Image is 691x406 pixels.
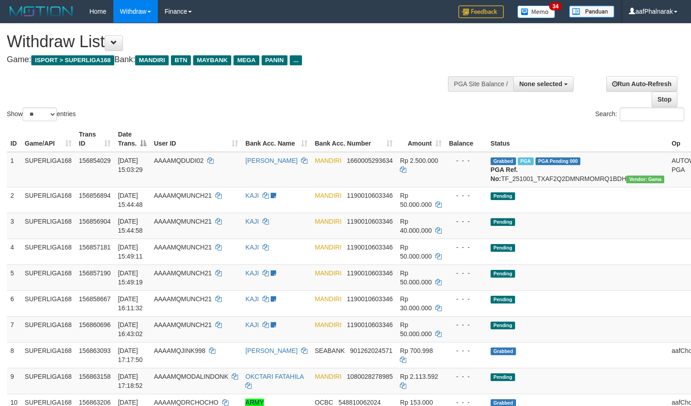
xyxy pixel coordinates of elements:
span: MANDIRI [315,295,341,303]
span: [DATE] 17:18:52 [118,373,143,389]
span: 156860696 [79,321,111,328]
span: Marked by aafsoycanthlai [518,157,534,165]
img: Feedback.jpg [458,5,504,18]
div: - - - [449,217,483,226]
span: Pending [491,373,515,381]
span: SEABANK [315,347,345,354]
span: MANDIRI [315,157,341,164]
span: [DATE] 16:11:32 [118,295,143,312]
span: [DATE] 17:17:50 [118,347,143,363]
div: - - - [449,346,483,355]
span: [DATE] 15:03:29 [118,157,143,173]
div: - - - [449,191,483,200]
th: Game/API: activate to sort column ascending [21,126,76,152]
span: Rp 50.000.000 [400,244,432,260]
span: AAAAMQMUNCH21 [154,269,212,277]
td: SUPERLIGA168 [21,239,76,264]
span: MEGA [234,55,259,65]
th: Balance [445,126,487,152]
h4: Game: Bank: [7,55,452,64]
span: 156857181 [79,244,111,251]
div: - - - [449,243,483,252]
span: Pending [491,218,515,226]
span: 156856894 [79,192,111,199]
span: Copy 901262024571 to clipboard [350,347,392,354]
div: - - - [449,294,483,303]
span: MANDIRI [135,55,169,65]
span: Vendor URL: https://trx31.1velocity.biz [626,176,664,183]
span: MANDIRI [315,269,341,277]
b: PGA Ref. No: [491,166,518,182]
span: AAAAMQMUNCH21 [154,218,212,225]
th: ID [7,126,21,152]
td: SUPERLIGA168 [21,342,76,368]
span: Rp 50.000.000 [400,321,432,338]
th: Date Trans.: activate to sort column descending [114,126,150,152]
span: Copy 1190010603346 to clipboard [347,321,393,328]
span: Pending [491,244,515,252]
span: 156863093 [79,347,111,354]
td: SUPERLIGA168 [21,316,76,342]
span: AAAAMQMODALINDONK [154,373,228,380]
span: Pending [491,270,515,278]
span: MAYBANK [193,55,231,65]
td: 2 [7,187,21,213]
td: SUPERLIGA168 [21,152,76,187]
span: Grabbed [491,157,516,165]
div: - - - [449,320,483,329]
span: MANDIRI [315,244,341,251]
span: Rp 2.500.000 [400,157,438,164]
input: Search: [620,108,684,121]
img: MOTION_logo.png [7,5,76,18]
span: Pending [491,322,515,329]
span: AAAAMQDUDI02 [154,157,204,164]
div: - - - [449,269,483,278]
span: MANDIRI [315,373,341,380]
img: Button%20Memo.svg [517,5,555,18]
span: 156856904 [79,218,111,225]
span: Rp 2.113.592 [400,373,438,380]
a: KAJI [245,192,259,199]
span: Rp 700.998 [400,347,433,354]
td: 1 [7,152,21,187]
td: 7 [7,316,21,342]
a: OKCTARI FATAHILA [245,373,303,380]
span: AAAAMQMUNCH21 [154,192,212,199]
a: KAJI [245,218,259,225]
span: Copy 1190010603346 to clipboard [347,218,393,225]
td: 8 [7,342,21,368]
td: 5 [7,264,21,290]
span: AAAAMQMUNCH21 [154,295,212,303]
span: PANIN [262,55,287,65]
span: MANDIRI [315,192,341,199]
div: - - - [449,372,483,381]
span: 156854029 [79,157,111,164]
span: [DATE] 15:49:11 [118,244,143,260]
span: Rp 30.000.000 [400,295,432,312]
span: AAAAMQDRCHOCHO [154,399,218,406]
span: PGA Pending [535,157,581,165]
span: 156858667 [79,295,111,303]
span: Rp 50.000.000 [400,192,432,208]
th: Bank Acc. Name: activate to sort column ascending [242,126,311,152]
div: PGA Site Balance / [448,76,513,92]
td: 6 [7,290,21,316]
span: Copy 1660005293634 to clipboard [347,157,393,164]
span: AAAAMQMUNCH21 [154,244,212,251]
span: 34 [549,2,561,10]
span: ISPORT > SUPERLIGA168 [31,55,114,65]
select: Showentries [23,108,57,121]
a: Stop [652,92,677,107]
td: SUPERLIGA168 [21,213,76,239]
span: Pending [491,296,515,303]
label: Show entries [7,108,76,121]
span: [DATE] 15:44:48 [118,192,143,208]
span: Copy 1190010603346 to clipboard [347,244,393,251]
span: Rp 50.000.000 [400,269,432,286]
td: 9 [7,368,21,394]
span: Pending [491,192,515,200]
span: Copy 1080028278985 to clipboard [347,373,393,380]
span: 156863206 [79,399,111,406]
span: Rp 40.000.000 [400,218,432,234]
span: Copy 1190010603346 to clipboard [347,295,393,303]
